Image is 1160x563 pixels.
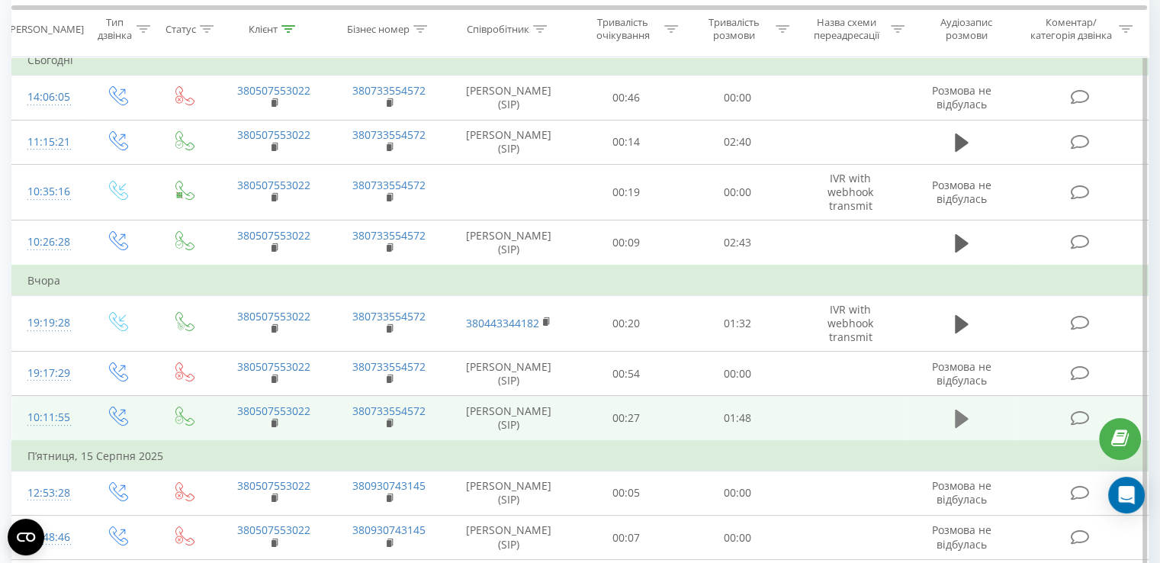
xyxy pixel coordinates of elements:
[447,471,571,515] td: [PERSON_NAME] (SIP)
[447,516,571,560] td: [PERSON_NAME] (SIP)
[237,127,310,142] a: 380507553022
[571,76,682,120] td: 00:46
[27,177,68,207] div: 10:35:16
[27,478,68,508] div: 12:53:28
[165,22,196,35] div: Статус
[807,16,887,42] div: Назва схеми переадресації
[237,478,310,493] a: 380507553022
[352,127,426,142] a: 380733554572
[466,316,539,330] a: 380443344182
[682,396,792,441] td: 01:48
[682,471,792,515] td: 00:00
[932,83,991,111] span: Розмова не відбулась
[447,220,571,265] td: [PERSON_NAME] (SIP)
[682,164,792,220] td: 00:00
[682,516,792,560] td: 00:00
[792,295,908,352] td: IVR with webhook transmit
[792,164,908,220] td: IVR with webhook transmit
[12,265,1149,296] td: Вчора
[27,227,68,257] div: 10:26:28
[467,22,529,35] div: Співробітник
[585,16,661,42] div: Тривалість очікування
[12,441,1149,471] td: П’ятниця, 15 Серпня 2025
[1108,477,1145,513] div: Open Intercom Messenger
[932,523,991,551] span: Розмова не відбулась
[571,516,682,560] td: 00:07
[447,76,571,120] td: [PERSON_NAME] (SIP)
[352,478,426,493] a: 380930743145
[571,396,682,441] td: 00:27
[682,352,792,396] td: 00:00
[352,178,426,192] a: 380733554572
[571,352,682,396] td: 00:54
[237,178,310,192] a: 380507553022
[932,178,991,206] span: Розмова не відбулась
[447,120,571,164] td: [PERSON_NAME] (SIP)
[237,523,310,537] a: 380507553022
[27,403,68,433] div: 10:11:55
[682,220,792,265] td: 02:43
[249,22,278,35] div: Клієнт
[237,309,310,323] a: 380507553022
[571,120,682,164] td: 00:14
[352,83,426,98] a: 380733554572
[27,127,68,157] div: 11:15:21
[571,164,682,220] td: 00:19
[237,359,310,374] a: 380507553022
[571,220,682,265] td: 00:09
[352,359,426,374] a: 380733554572
[932,359,991,388] span: Розмова не відбулась
[352,228,426,243] a: 380733554572
[932,478,991,507] span: Розмова не відбулась
[922,16,1011,42] div: Аудіозапис розмови
[27,82,68,112] div: 14:06:05
[96,16,132,42] div: Тип дзвінка
[696,16,772,42] div: Тривалість розмови
[352,309,426,323] a: 380733554572
[27,308,68,338] div: 19:19:28
[352,523,426,537] a: 380930743145
[27,523,68,552] div: 12:48:46
[7,22,84,35] div: [PERSON_NAME]
[8,519,44,555] button: Open CMP widget
[682,295,792,352] td: 01:32
[682,76,792,120] td: 00:00
[12,45,1149,76] td: Сьогодні
[682,120,792,164] td: 02:40
[237,228,310,243] a: 380507553022
[447,396,571,441] td: [PERSON_NAME] (SIP)
[571,471,682,515] td: 00:05
[571,295,682,352] td: 00:20
[447,352,571,396] td: [PERSON_NAME] (SIP)
[237,404,310,418] a: 380507553022
[352,404,426,418] a: 380733554572
[1026,16,1115,42] div: Коментар/категорія дзвінка
[347,22,410,35] div: Бізнес номер
[237,83,310,98] a: 380507553022
[27,359,68,388] div: 19:17:29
